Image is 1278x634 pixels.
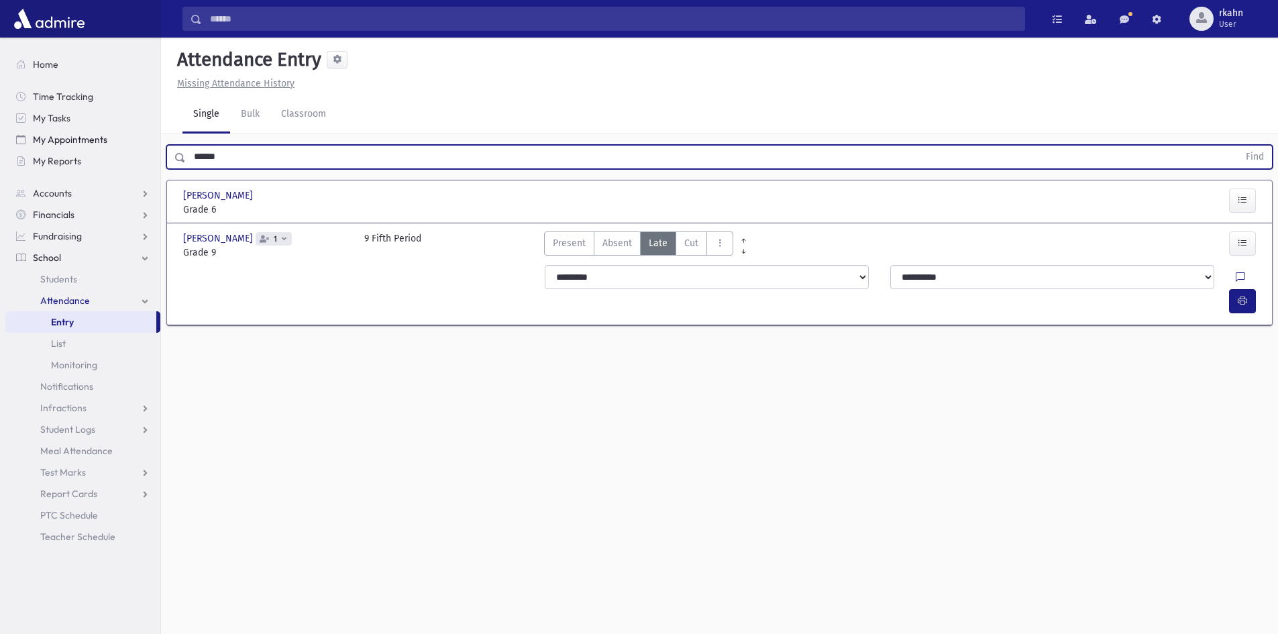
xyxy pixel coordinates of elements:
[5,204,160,225] a: Financials
[51,359,97,371] span: Monitoring
[172,78,295,89] a: Missing Attendance History
[33,134,107,146] span: My Appointments
[40,466,86,478] span: Test Marks
[33,230,82,242] span: Fundraising
[5,462,160,483] a: Test Marks
[40,445,113,457] span: Meal Attendance
[5,150,160,172] a: My Reports
[51,316,74,328] span: Entry
[270,96,337,134] a: Classroom
[40,423,95,435] span: Student Logs
[5,225,160,247] a: Fundraising
[5,129,160,150] a: My Appointments
[684,236,698,250] span: Cut
[33,155,81,167] span: My Reports
[5,182,160,204] a: Accounts
[33,58,58,70] span: Home
[183,203,351,217] span: Grade 6
[5,268,160,290] a: Students
[183,246,351,260] span: Grade 9
[5,397,160,419] a: Infractions
[1219,8,1243,19] span: rkahn
[33,209,74,221] span: Financials
[230,96,270,134] a: Bulk
[40,531,115,543] span: Teacher Schedule
[271,235,280,244] span: 1
[5,440,160,462] a: Meal Attendance
[5,247,160,268] a: School
[40,488,97,500] span: Report Cards
[40,273,77,285] span: Students
[202,7,1024,31] input: Search
[5,505,160,526] a: PTC Schedule
[40,402,87,414] span: Infractions
[40,509,98,521] span: PTC Schedule
[40,295,90,307] span: Attendance
[5,107,160,129] a: My Tasks
[1238,146,1272,168] button: Find
[5,376,160,397] a: Notifications
[183,189,256,203] span: [PERSON_NAME]
[5,311,156,333] a: Entry
[11,5,88,32] img: AdmirePro
[1219,19,1243,30] span: User
[177,78,295,89] u: Missing Attendance History
[5,354,160,376] a: Monitoring
[40,380,93,392] span: Notifications
[172,48,321,71] h5: Attendance Entry
[33,252,61,264] span: School
[5,483,160,505] a: Report Cards
[553,236,586,250] span: Present
[5,419,160,440] a: Student Logs
[51,337,66,350] span: List
[33,91,93,103] span: Time Tracking
[5,290,160,311] a: Attendance
[602,236,632,250] span: Absent
[5,86,160,107] a: Time Tracking
[182,96,230,134] a: Single
[33,187,72,199] span: Accounts
[5,333,160,354] a: List
[5,526,160,547] a: Teacher Schedule
[33,112,70,124] span: My Tasks
[183,231,256,246] span: [PERSON_NAME]
[364,231,421,260] div: 9 Fifth Period
[544,231,733,260] div: AttTypes
[5,54,160,75] a: Home
[649,236,668,250] span: Late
